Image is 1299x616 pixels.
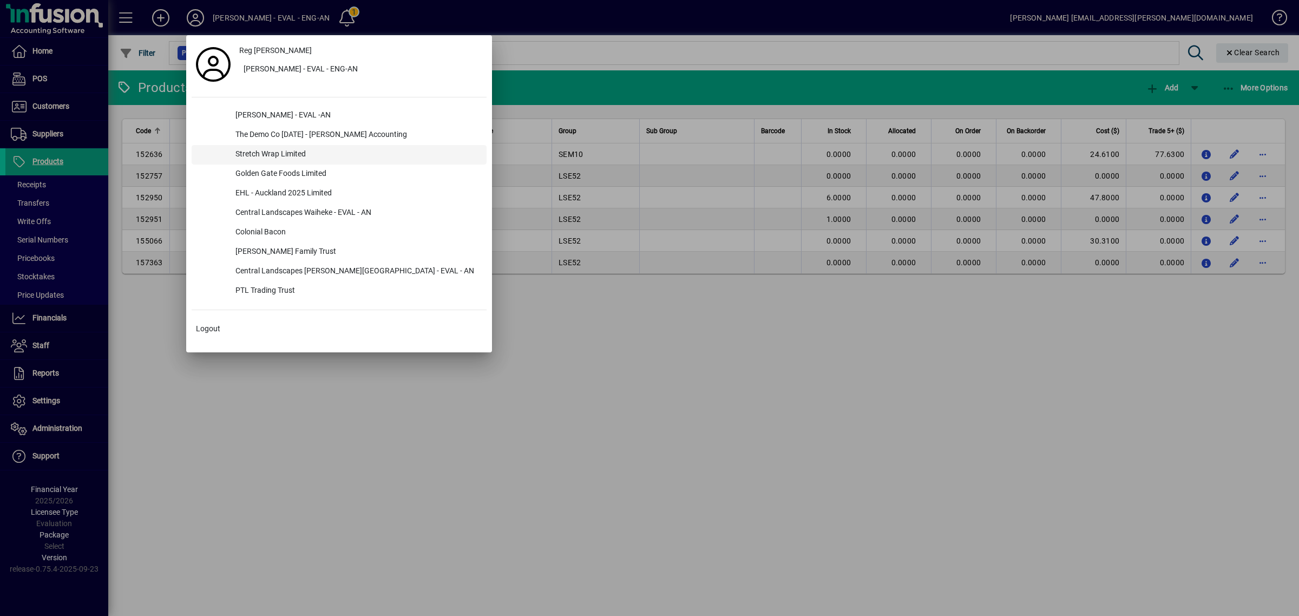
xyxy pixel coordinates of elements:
[227,204,487,223] div: Central Landscapes Waiheke - EVAL - AN
[192,106,487,126] button: [PERSON_NAME] - EVAL -AN
[192,126,487,145] button: The Demo Co [DATE] - [PERSON_NAME] Accounting
[192,243,487,262] button: [PERSON_NAME] Family Trust
[235,41,487,60] a: Reg [PERSON_NAME]
[235,60,487,80] button: [PERSON_NAME] - EVAL - ENG-AN
[227,184,487,204] div: EHL - Auckland 2025 Limited
[192,55,235,74] a: Profile
[227,281,487,301] div: PTL Trading Trust
[192,281,487,301] button: PTL Trading Trust
[192,223,487,243] button: Colonial Bacon
[192,262,487,281] button: Central Landscapes [PERSON_NAME][GEOGRAPHIC_DATA] - EVAL - AN
[227,126,487,145] div: The Demo Co [DATE] - [PERSON_NAME] Accounting
[192,319,487,338] button: Logout
[227,145,487,165] div: Stretch Wrap Limited
[227,262,487,281] div: Central Landscapes [PERSON_NAME][GEOGRAPHIC_DATA] - EVAL - AN
[196,323,220,335] span: Logout
[192,184,487,204] button: EHL - Auckland 2025 Limited
[192,165,487,184] button: Golden Gate Foods Limited
[192,204,487,223] button: Central Landscapes Waiheke - EVAL - AN
[227,165,487,184] div: Golden Gate Foods Limited
[227,243,487,262] div: [PERSON_NAME] Family Trust
[227,223,487,243] div: Colonial Bacon
[239,45,312,56] span: Reg [PERSON_NAME]
[192,145,487,165] button: Stretch Wrap Limited
[227,106,487,126] div: [PERSON_NAME] - EVAL -AN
